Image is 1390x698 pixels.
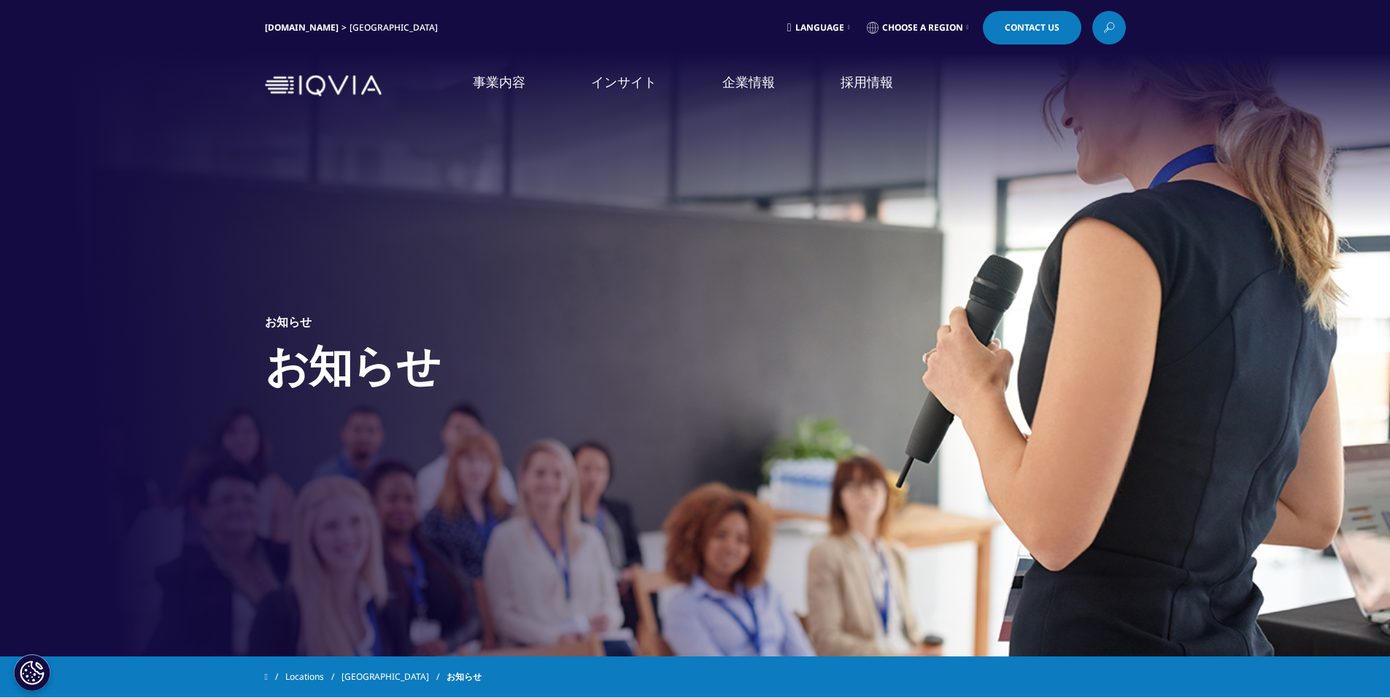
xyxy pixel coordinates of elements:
span: お知らせ [447,664,482,690]
a: [GEOGRAPHIC_DATA] [341,664,447,690]
a: Locations [285,664,341,690]
div: [GEOGRAPHIC_DATA] [350,22,444,34]
a: Contact Us [983,11,1081,44]
a: 企業情報 [722,73,775,91]
span: Contact Us [1005,23,1059,32]
a: [DOMAIN_NAME] [265,21,339,34]
h5: お知らせ [265,314,312,329]
span: Choose a Region [882,22,963,34]
button: Cookie 設定 [14,654,50,691]
a: 採用情報 [841,73,893,91]
span: Language [795,22,844,34]
h1: お知らせ [265,338,441,401]
nav: Primary [387,51,1126,120]
a: 事業内容 [473,73,525,91]
a: インサイト [591,73,657,91]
